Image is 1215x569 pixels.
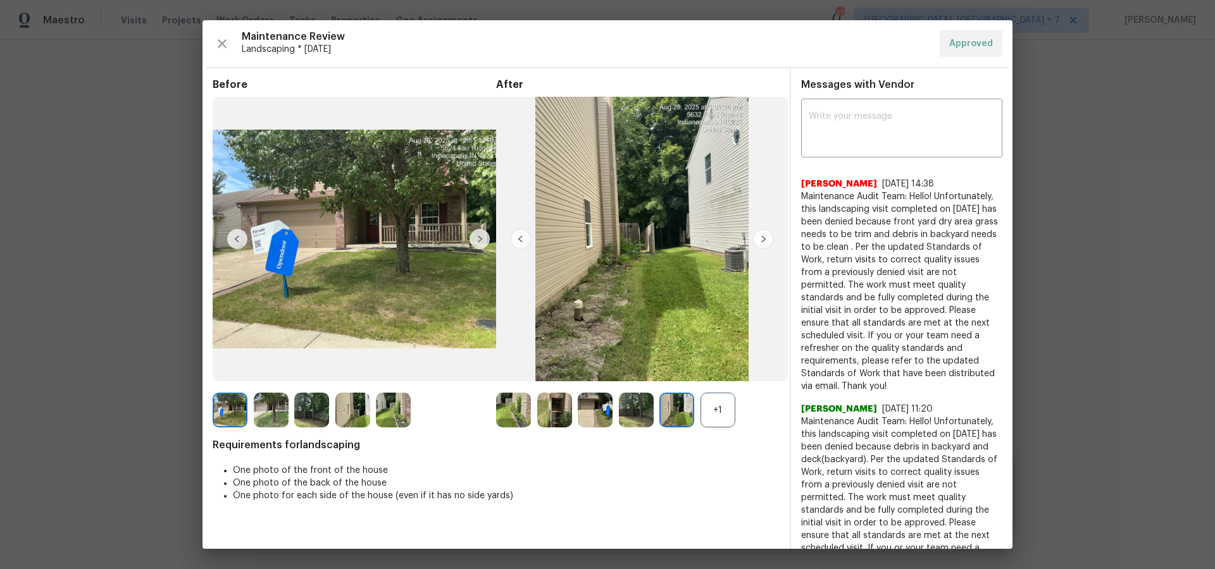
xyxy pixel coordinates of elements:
[882,405,933,413] span: [DATE] 11:20
[242,30,929,43] span: Maintenance Review
[801,178,877,190] span: [PERSON_NAME]
[701,393,735,427] div: +1
[233,489,780,502] li: One photo for each side of the house (even if it has no side yards)
[753,229,773,249] img: right-chevron-button-url
[882,180,934,188] span: [DATE] 14:38
[233,477,780,489] li: One photo of the back of the house
[233,464,780,477] li: One photo of the front of the house
[801,80,914,90] span: Messages with Vendor
[213,439,780,451] span: Requirements for landscaping
[227,229,247,249] img: left-chevron-button-url
[242,43,929,56] span: Landscaping * [DATE]
[496,78,780,91] span: After
[511,229,531,249] img: left-chevron-button-url
[801,403,877,415] span: [PERSON_NAME]
[801,190,1002,393] span: Maintenance Audit Team: Hello! Unfortunately, this landscaping visit completed on [DATE] has been...
[470,229,490,249] img: right-chevron-button-url
[213,78,496,91] span: Before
